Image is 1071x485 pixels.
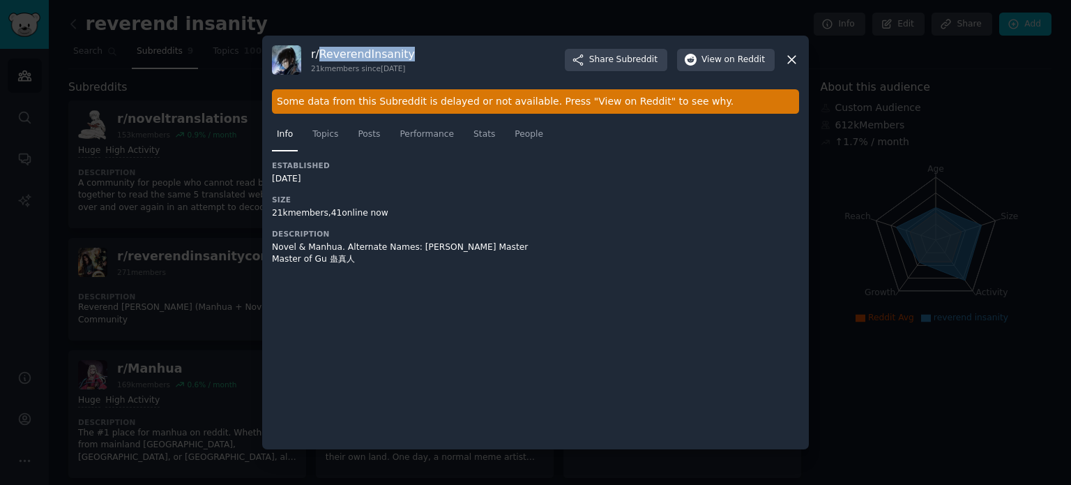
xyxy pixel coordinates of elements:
div: [DATE] [272,173,535,186]
a: Performance [395,124,459,152]
a: Info [272,124,298,152]
span: Posts [358,128,380,141]
button: ShareSubreddit [565,49,667,71]
h3: Size [272,195,535,204]
span: on Reddit [724,54,765,66]
div: 21k members, 41 online now [272,207,535,220]
img: ReverendInsanity [272,45,301,75]
span: Stats [473,128,495,141]
span: Info [277,128,293,141]
h3: Established [272,161,535,170]
button: Viewon Reddit [677,49,775,71]
a: People [510,124,548,152]
div: Some data from this Subreddit is delayed or not available. Press "View on Reddit" to see why. [272,89,799,114]
span: Share [589,54,658,66]
a: Posts [353,124,385,152]
div: 21k members since [DATE] [311,64,415,73]
span: Performance [400,128,454,141]
div: Novel & Manhua. Alternate Names: [PERSON_NAME] Master Master of Gu 蛊真人 [272,241,535,266]
h3: r/ ReverendInsanity [311,47,415,61]
span: People [515,128,543,141]
h3: Description [272,229,535,239]
a: Stats [469,124,500,152]
span: View [701,54,765,66]
span: Topics [312,128,338,141]
a: Topics [307,124,343,152]
span: Subreddit [616,54,658,66]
